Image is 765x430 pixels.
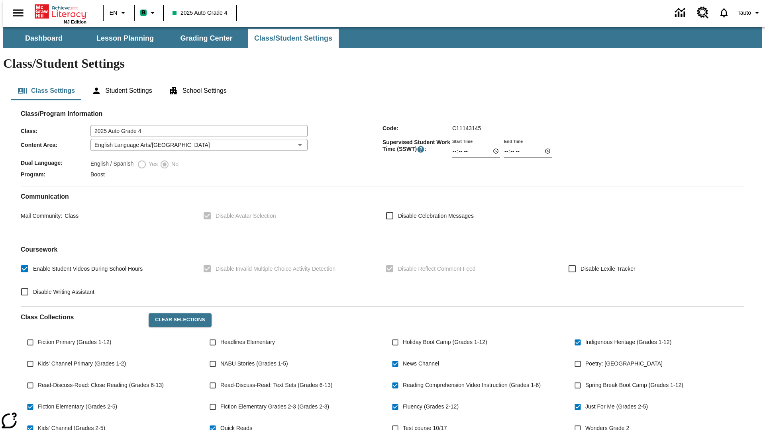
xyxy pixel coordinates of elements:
[692,2,714,23] a: Resource Center, Will open in new tab
[21,193,744,233] div: Communication
[90,125,308,137] input: Class
[85,81,158,100] button: Student Settings
[6,1,30,25] button: Open side menu
[504,138,523,144] label: End Time
[3,27,762,48] div: SubNavbar
[149,313,211,327] button: Clear Selections
[141,8,145,18] span: B
[11,81,81,100] button: Class Settings
[33,288,94,296] span: Disable Writing Assistant
[382,125,452,131] span: Code :
[738,9,751,17] span: Tauto
[254,34,332,43] span: Class/Student Settings
[21,246,744,253] h2: Course work
[4,29,84,48] button: Dashboard
[147,160,158,168] span: Yes
[35,3,86,24] div: Home
[220,381,332,389] span: Read-Discuss-Read: Text Sets (Grades 6-13)
[21,118,744,180] div: Class/Program Information
[90,160,133,169] label: English / Spanish
[137,6,161,20] button: Boost Class color is mint green. Change class color
[90,139,308,151] div: English Language Arts/[GEOGRAPHIC_DATA]
[21,171,90,178] span: Program :
[398,265,476,273] span: Disable Reflect Comment Feed
[581,265,636,273] span: Disable Lexile Tracker
[403,403,459,411] span: Fluency (Grades 2-12)
[38,403,117,411] span: Fiction Elementary (Grades 2-5)
[585,403,648,411] span: Just For Me (Grades 2-5)
[585,360,663,368] span: Poetry: [GEOGRAPHIC_DATA]
[382,139,452,153] span: Supervised Student Work Time (SSWT) :
[220,403,329,411] span: Fiction Elementary Grades 2-3 (Grades 2-3)
[3,56,762,71] h1: Class/Student Settings
[21,110,744,117] h2: Class/Program Information
[403,338,487,346] span: Holiday Boot Camp (Grades 1-12)
[21,128,90,134] span: Class :
[38,381,164,389] span: Read-Discuss-Read: Close Reading (Grades 6-13)
[216,265,335,273] span: Disable Invalid Multiple Choice Activity Detection
[220,338,275,346] span: Headlines Elementary
[21,160,90,166] span: Dual Language :
[85,29,165,48] button: Lesson Planning
[180,34,232,43] span: Grading Center
[64,20,86,24] span: NJ Edition
[585,381,683,389] span: Spring Break Boot Camp (Grades 1-12)
[33,265,143,273] span: Enable Student Videos During School Hours
[452,125,481,131] span: C11143145
[248,29,339,48] button: Class/Student Settings
[216,212,276,220] span: Disable Avatar Selection
[21,213,62,219] span: Mail Community :
[417,145,425,153] button: Supervised Student Work Time is the timeframe when students can take LevelSet and when lessons ar...
[169,160,178,168] span: No
[106,6,131,20] button: Language: EN, Select a language
[21,193,744,200] h2: Communication
[11,81,754,100] div: Class/Student Settings
[734,6,765,20] button: Profile/Settings
[714,2,734,23] a: Notifications
[163,81,233,100] button: School Settings
[167,29,246,48] button: Grading Center
[173,9,228,17] span: 2025 Auto Grade 4
[21,313,142,321] h2: Class Collections
[585,338,671,346] span: Indigenous Heritage (Grades 1-12)
[3,29,339,48] div: SubNavbar
[220,360,288,368] span: NABU Stories (Grades 1-5)
[35,4,86,20] a: Home
[62,213,78,219] span: Class
[38,338,111,346] span: Fiction Primary (Grades 1-12)
[670,2,692,24] a: Data Center
[96,34,154,43] span: Lesson Planning
[403,360,439,368] span: News Channel
[21,246,744,300] div: Coursework
[21,142,90,148] span: Content Area :
[25,34,63,43] span: Dashboard
[110,9,117,17] span: EN
[403,381,541,389] span: Reading Comprehension Video Instruction (Grades 1-6)
[398,212,474,220] span: Disable Celebration Messages
[452,138,473,144] label: Start Time
[38,360,126,368] span: Kids' Channel Primary (Grades 1-2)
[90,171,105,178] span: Boost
